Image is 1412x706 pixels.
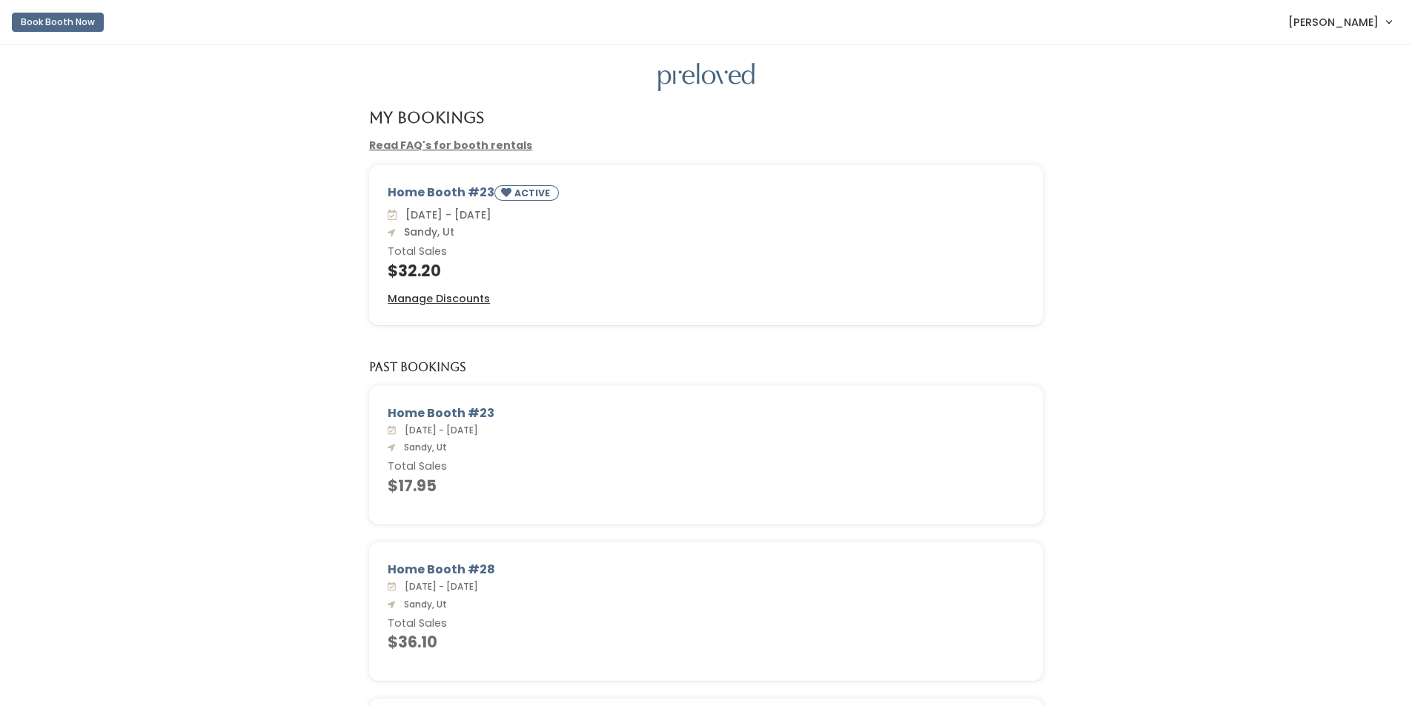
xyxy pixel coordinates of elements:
[399,424,478,436] span: [DATE] - [DATE]
[388,461,1024,473] h6: Total Sales
[398,598,447,610] span: Sandy, Ut
[12,13,104,32] button: Book Booth Now
[398,441,447,453] span: Sandy, Ut
[398,224,454,239] span: Sandy, Ut
[399,580,478,593] span: [DATE] - [DATE]
[388,477,1024,494] h4: $17.95
[388,246,1024,258] h6: Total Sales
[388,262,1024,279] h4: $32.20
[388,291,490,307] a: Manage Discounts
[369,138,532,153] a: Read FAQ's for booth rentals
[388,618,1024,630] h6: Total Sales
[388,633,1024,650] h4: $36.10
[369,361,466,374] h5: Past Bookings
[12,6,104,39] a: Book Booth Now
[388,404,1024,422] div: Home Booth #23
[388,184,1024,207] div: Home Booth #23
[400,207,491,222] span: [DATE] - [DATE]
[388,291,490,306] u: Manage Discounts
[514,187,553,199] small: ACTIVE
[1273,6,1406,38] a: [PERSON_NAME]
[1288,14,1379,30] span: [PERSON_NAME]
[658,63,755,92] img: preloved logo
[388,561,1024,579] div: Home Booth #28
[369,109,484,126] h4: My Bookings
